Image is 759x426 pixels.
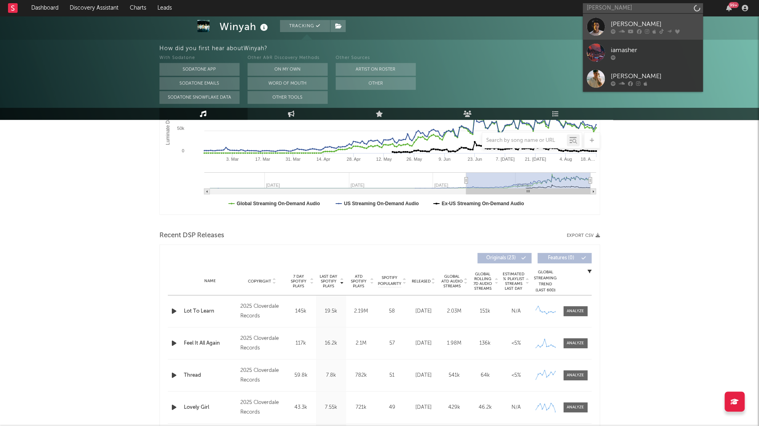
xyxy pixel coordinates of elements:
[378,404,406,412] div: 49
[181,148,184,153] text: 0
[240,302,284,321] div: 2025 Cloverdale Records
[495,157,514,162] text: 7. [DATE]
[346,157,360,162] text: 28. Apr
[559,157,572,162] text: 4. Aug
[503,339,529,347] div: <5%
[336,53,416,63] div: Other Sources
[237,201,320,206] text: Global Streaming On-Demand Audio
[441,201,524,206] text: Ex-US Streaming On-Demand Audio
[543,256,580,260] span: Features ( 0 )
[336,63,416,76] button: Artist on Roster
[567,233,600,238] button: Export CSV
[441,404,468,412] div: 429k
[159,231,224,240] span: Recent DSP Releases
[240,398,284,417] div: 2025 Cloverdale Records
[378,275,401,287] span: Spotify Popularity
[219,20,270,33] div: Winyah
[410,404,437,412] div: [DATE]
[248,53,328,63] div: Other A&R Discovery Methods
[184,339,236,347] a: Feel It All Again
[410,307,437,315] div: [DATE]
[316,157,330,162] text: 14. Apr
[472,404,499,412] div: 46.2k
[159,53,240,63] div: With Sodatone
[348,404,374,412] div: 721k
[288,339,314,347] div: 117k
[410,371,437,380] div: [DATE]
[477,253,532,263] button: Originals(23)
[226,157,239,162] text: 3. Mar
[318,307,344,315] div: 19.5k
[412,279,431,284] span: Released
[318,371,344,380] div: 7.8k
[503,404,529,412] div: N/A
[288,404,314,412] div: 43.3k
[240,334,284,353] div: 2025 Cloverdale Records
[583,3,703,13] input: Search for artists
[280,20,330,32] button: Tracking
[344,201,419,206] text: US Streaming On-Demand Audio
[472,371,499,380] div: 64k
[336,77,416,90] button: Other
[255,157,270,162] text: 17. Mar
[248,279,271,284] span: Copyright
[611,71,699,81] div: [PERSON_NAME]
[348,274,369,289] span: ATD Spotify Plays
[378,307,406,315] div: 58
[348,307,374,315] div: 2.19M
[248,77,328,90] button: Word Of Mouth
[503,371,529,380] div: <5%
[580,157,595,162] text: 18. A…
[438,157,450,162] text: 9. Jun
[410,339,437,347] div: [DATE]
[288,274,309,289] span: 7 Day Spotify Plays
[472,307,499,315] div: 151k
[184,404,236,412] a: Lovely Girl
[467,157,482,162] text: 23. Jun
[472,339,499,347] div: 136k
[538,253,592,263] button: Features(0)
[159,77,240,90] button: Sodatone Emails
[285,157,300,162] text: 31. Mar
[611,19,699,29] div: [PERSON_NAME]
[376,157,392,162] text: 12. May
[348,371,374,380] div: 782k
[184,371,236,380] a: Thread
[184,307,236,315] a: Lot To Learn
[248,63,328,76] button: On My Own
[159,91,240,104] button: Sodatone Snowflake Data
[729,2,739,8] div: 99 +
[441,371,468,380] div: 541k
[378,371,406,380] div: 51
[441,339,468,347] div: 1.98M
[348,339,374,347] div: 2.1M
[159,63,240,76] button: Sodatone App
[288,371,314,380] div: 59.8k
[318,339,344,347] div: 16.2k
[240,366,284,385] div: 2025 Cloverdale Records
[248,91,328,104] button: Other Tools
[534,269,558,293] div: Global Streaming Trend (Last 60D)
[441,307,468,315] div: 2.03M
[406,157,422,162] text: 26. May
[583,14,703,40] a: [PERSON_NAME]
[483,256,519,260] span: Originals ( 23 )
[611,45,699,55] div: iamasher
[441,274,463,289] span: Global ATD Audio Streams
[288,307,314,315] div: 145k
[318,274,339,289] span: Last Day Spotify Plays
[726,5,732,11] button: 99+
[503,272,525,291] span: Estimated % Playlist Streams Last Day
[472,272,494,291] span: Global Rolling 7D Audio Streams
[583,40,703,66] a: iamasher
[503,307,529,315] div: N/A
[177,126,184,131] text: 50k
[318,404,344,412] div: 7.55k
[482,137,567,144] input: Search by song name or URL
[525,157,546,162] text: 21. [DATE]
[583,66,703,92] a: [PERSON_NAME]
